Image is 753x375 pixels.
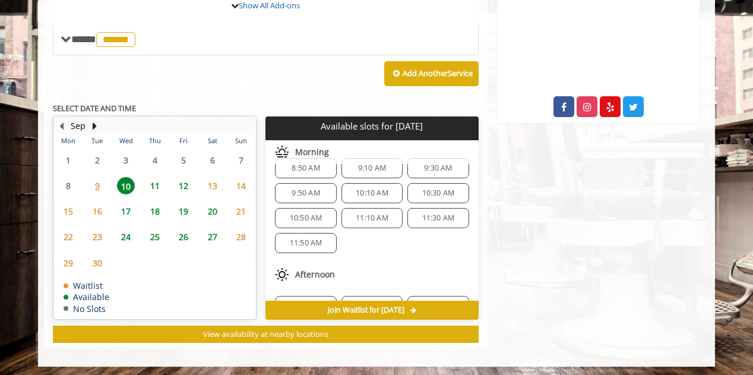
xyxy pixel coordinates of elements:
[290,238,322,248] span: 11:50 AM
[175,228,192,245] span: 26
[88,254,106,272] span: 30
[169,224,198,250] td: Select day26
[169,173,198,198] td: Select day12
[83,224,111,250] td: Select day23
[59,203,77,220] span: 15
[292,163,319,173] span: 8:50 AM
[140,135,169,147] th: Thu
[117,228,135,245] span: 24
[140,198,169,224] td: Select day18
[54,250,83,275] td: Select day29
[117,177,135,194] span: 10
[112,135,140,147] th: Wed
[54,198,83,224] td: Select day15
[275,296,336,316] div: 12:10 PM
[232,203,250,220] span: 21
[175,177,192,194] span: 12
[384,61,479,86] button: Add AnotherService
[295,270,335,279] span: Afternoon
[203,329,328,339] span: View availability at nearby locations
[341,158,403,178] div: 9:10 AM
[204,203,222,220] span: 20
[198,198,226,224] td: Select day20
[204,177,222,194] span: 13
[275,208,336,228] div: 10:50 AM
[295,147,329,157] span: Morning
[140,173,169,198] td: Select day11
[146,203,164,220] span: 18
[56,119,66,133] button: Previous Month
[407,158,469,178] div: 9:30 AM
[64,292,109,301] td: Available
[356,188,388,198] span: 10:10 AM
[328,305,404,315] span: Join Waitlist for [DATE]
[341,296,403,316] div: 3:20 PM
[422,213,455,223] span: 11:30 AM
[270,121,473,131] p: Available slots for [DATE]
[90,119,99,133] button: Next Month
[53,103,136,114] b: SELECT DATE AND TIME
[275,267,289,282] img: afternoon slots
[146,177,164,194] span: 11
[169,135,198,147] th: Fri
[88,228,106,245] span: 23
[53,326,479,343] button: View availability at nearby locations
[275,145,289,159] img: morning slots
[83,198,111,224] td: Select day16
[292,188,319,198] span: 9:50 AM
[88,177,106,194] span: 9
[59,254,77,272] span: 29
[227,173,256,198] td: Select day14
[112,198,140,224] td: Select day17
[204,228,222,245] span: 27
[83,173,111,198] td: Select day9
[290,213,322,223] span: 10:50 AM
[407,183,469,203] div: 10:30 AM
[54,135,83,147] th: Mon
[198,135,226,147] th: Sat
[275,158,336,178] div: 8:50 AM
[112,224,140,250] td: Select day24
[275,233,336,253] div: 11:50 AM
[59,228,77,245] span: 22
[341,208,403,228] div: 11:10 AM
[64,304,109,313] td: No Slots
[198,173,226,198] td: Select day13
[169,198,198,224] td: Select day19
[227,198,256,224] td: Select day21
[88,203,106,220] span: 16
[422,188,455,198] span: 10:30 AM
[146,228,164,245] span: 25
[275,183,336,203] div: 9:50 AM
[71,119,86,133] button: Sep
[83,250,111,275] td: Select day30
[232,177,250,194] span: 14
[407,208,469,228] div: 11:30 AM
[140,224,169,250] td: Select day25
[356,213,388,223] span: 11:10 AM
[83,135,111,147] th: Tue
[54,224,83,250] td: Select day22
[341,183,403,203] div: 10:10 AM
[424,163,452,173] span: 9:30 AM
[117,203,135,220] span: 17
[198,224,226,250] td: Select day27
[227,135,256,147] th: Sun
[407,296,469,316] div: 3:40 PM
[227,224,256,250] td: Select day28
[403,68,473,78] b: Add Another Service
[358,163,386,173] span: 9:10 AM
[175,203,192,220] span: 19
[112,173,140,198] td: Select day10
[64,281,109,290] td: Waitlist
[232,228,250,245] span: 28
